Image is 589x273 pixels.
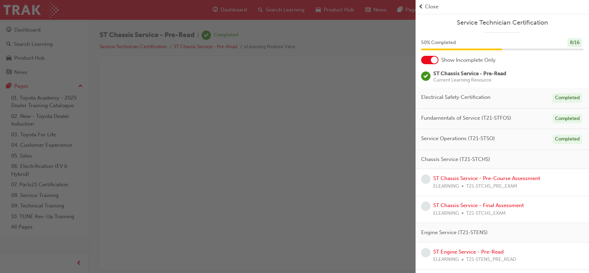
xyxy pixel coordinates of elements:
[421,19,583,27] a: Service Technician Certification
[553,114,582,123] div: Completed
[433,249,504,255] a: ST Engine Service - Pre-Read
[421,135,495,143] span: Service Operations (T21-STSO)
[433,256,459,264] span: ELEARNING
[466,182,517,190] span: T21-STCHS_PRE_EXAM
[421,71,430,81] span: learningRecordVerb_COMPLETE-icon
[466,210,506,217] span: T21-STCHS_EXAM
[433,182,459,190] span: ELEARNING
[433,78,506,83] span: Current Learning Resource
[433,210,459,217] span: ELEARNING
[421,202,430,211] span: learningRecordVerb_NONE-icon
[421,155,490,163] span: Chassis Service (T21-STCHS)
[553,93,582,103] div: Completed
[567,38,582,48] div: 8 / 16
[425,3,438,11] span: Close
[433,70,506,77] span: ST Chassis Service - Pre-Read
[421,114,511,122] span: Fundamentals of Service (T21-STFOS)
[418,3,424,11] span: prev-icon
[553,135,582,144] div: Completed
[421,174,430,184] span: learningRecordVerb_NONE-icon
[433,202,524,208] a: ST Chassis Service - Final Assessment
[421,39,456,47] span: 50 % Completed
[466,256,516,264] span: T21-STENS_PRE_READ
[421,93,490,101] span: Electrical Safety Certification
[433,175,540,181] a: ST Chassis Service - Pre-Course Assessment
[421,229,488,237] span: Engine Service (T21-STENS)
[421,248,430,257] span: learningRecordVerb_NONE-icon
[441,56,496,64] span: Show Incomplete Only
[418,3,586,11] button: prev-iconClose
